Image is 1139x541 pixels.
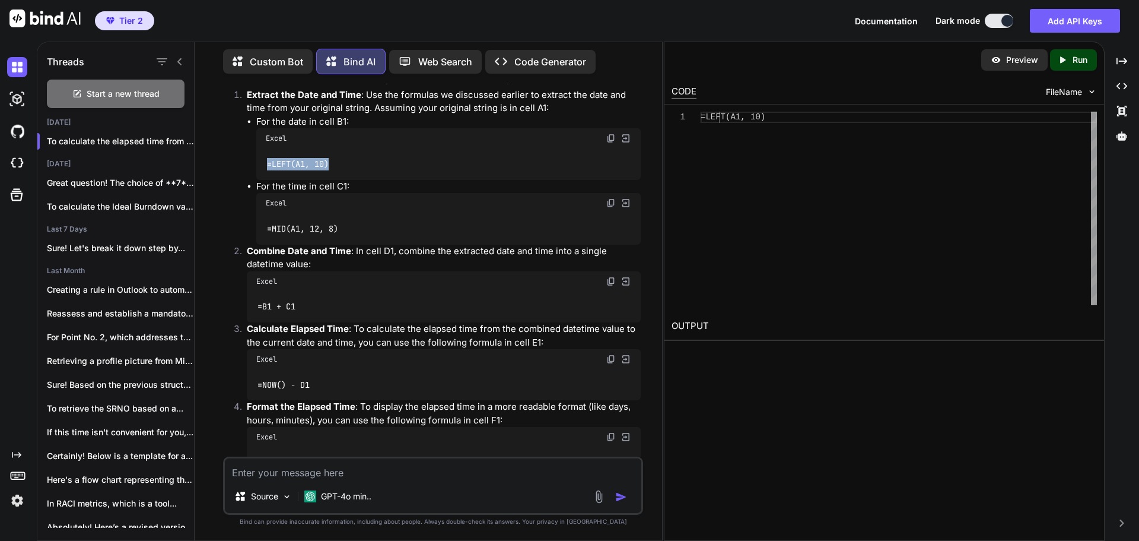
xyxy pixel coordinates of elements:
p: Sure! Let's break it down step by... [47,242,194,254]
span: Documentation [855,16,918,26]
img: copy [606,355,616,364]
code: =LEFT(A1, 10) [266,158,329,170]
button: premiumTier 2 [95,11,154,30]
img: darkChat [7,57,27,77]
img: copy [606,432,616,442]
button: Documentation [855,15,918,27]
h1: Threads [47,55,84,69]
p: Certainly! Below is a template for a... [47,450,194,462]
div: CODE [672,85,696,99]
li: For the time in cell C1: [256,180,641,245]
img: Open in Browser [621,198,631,208]
p: Code Generator [514,55,586,69]
span: =LEFT(A1, 10) [701,112,765,122]
p: To retrieve the SRNO based on a... [47,403,194,415]
strong: Combine Date and Time [247,245,351,257]
code: =NOW() - D1 [256,379,310,391]
p: Absolutely! Here’s a revised version of your... [47,521,194,533]
img: chevron down [1087,87,1097,97]
h2: [DATE] [37,118,194,127]
strong: Extract the Date and Time [247,89,361,100]
li: For the date in cell B1: [256,115,641,180]
img: premium [106,17,114,24]
h2: [DATE] [37,159,194,169]
img: attachment [592,490,606,504]
img: darkAi-studio [7,89,27,109]
p: Run [1073,54,1087,66]
span: Excel [256,355,277,364]
code: =MID(A1, 12, 8) [266,223,339,235]
button: Add API Keys [1030,9,1120,33]
p: Custom Bot [250,55,303,69]
p: Creating a rule in Outlook to automatically... [47,284,194,296]
h2: Last Month [37,266,194,276]
span: Tier 2 [119,15,143,27]
img: preview [991,55,1001,65]
img: settings [7,491,27,511]
span: Dark mode [936,15,980,27]
code: =B1 + C1 [256,300,296,313]
img: githubDark [7,121,27,141]
p: Preview [1006,54,1038,66]
img: Open in Browser [621,276,631,287]
p: Web Search [418,55,472,69]
img: copy [606,134,616,143]
p: GPT-4o min.. [321,491,371,502]
span: Excel [266,198,287,208]
span: Start a new thread [87,88,160,100]
p: For Point No. 2, which addresses the... [47,331,194,343]
img: Open in Browser [621,133,631,144]
img: icon [615,491,627,503]
p: : In cell D1, combine the extracted date and time into a single datetime value: [247,245,641,271]
div: 1 [672,112,685,123]
p: : To calculate the elapsed time from the combined datetime value to the current date and time, yo... [247,322,641,349]
p: To calculate the Ideal Burndown value for... [47,201,194,213]
img: Open in Browser [621,354,631,365]
p: : Use the formulas we discussed earlier to extract the date and time from your original string. A... [247,88,641,115]
p: Great question! The choice of **7** as... [47,177,194,189]
img: Bind AI [9,10,81,27]
p: Retrieving a profile picture from Microsoft Teams... [47,355,194,367]
span: Excel [266,134,287,143]
strong: Calculate Elapsed Time [247,323,349,334]
h2: Last 7 Days [37,224,194,234]
span: Excel [256,432,277,442]
p: Bind can provide inaccurate information, including about people. Always double-check its answers.... [223,517,643,526]
p: In RACI metrics, which is a tool... [47,498,194,510]
p: Here's a flow chart representing the System... [47,474,194,486]
img: Pick Models [282,492,292,502]
p: Bind AI [343,55,376,69]
img: cloudideIcon [7,153,27,173]
p: Reassess and establish a mandatory triage process... [47,308,194,319]
img: GPT-4o mini [304,491,316,502]
span: Excel [256,277,277,286]
h2: OUTPUT [664,312,1104,340]
span: FileName [1046,86,1082,98]
p: : To display the elapsed time in a more readable format (like days, hours, minutes), you can use ... [247,400,641,427]
img: Open in Browser [621,432,631,442]
img: copy [606,277,616,286]
img: copy [606,198,616,208]
p: Source [251,491,278,502]
strong: Format the Elapsed Time [247,401,355,412]
p: To calculate the elapsed time from a giv... [47,135,194,147]
p: Sure! Based on the previous structure and... [47,379,194,391]
p: If this time isn't convenient for you,... [47,426,194,438]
